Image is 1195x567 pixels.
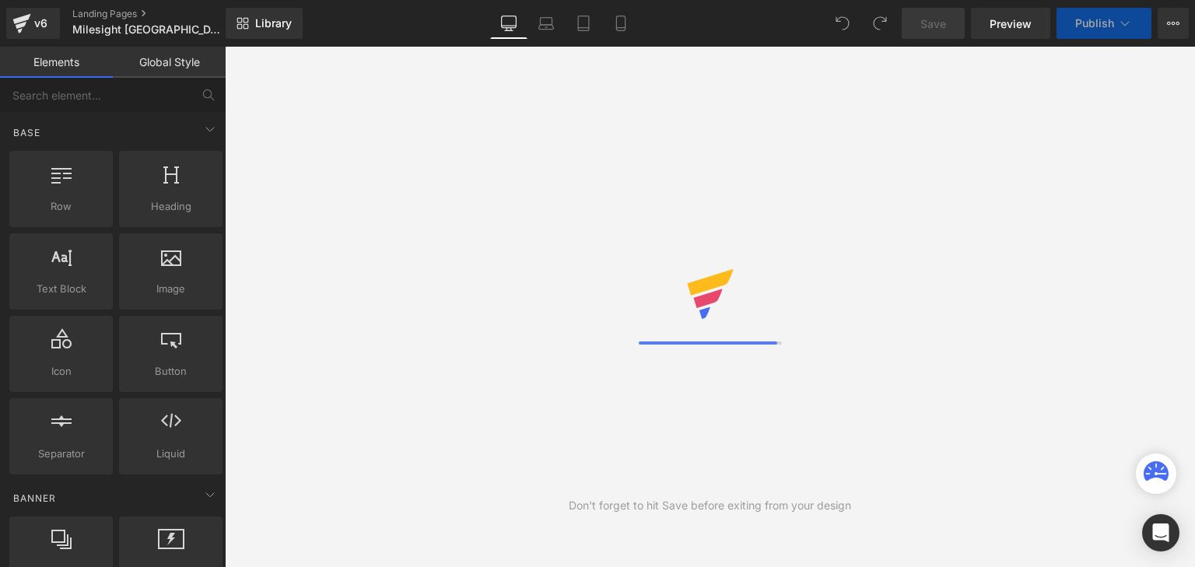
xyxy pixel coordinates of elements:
span: Library [255,16,292,30]
a: Laptop [527,8,565,39]
div: v6 [31,13,51,33]
span: Publish [1075,17,1114,30]
span: Icon [14,363,108,380]
a: Landing Pages [72,8,251,20]
span: Separator [14,446,108,462]
span: Base [12,125,42,140]
a: Global Style [113,47,226,78]
div: Open Intercom Messenger [1142,514,1179,551]
div: Don't forget to hit Save before exiting from your design [569,497,851,514]
a: Mobile [602,8,640,39]
span: Milesight [GEOGRAPHIC_DATA] | Authorized Partner by Riverplus [72,23,222,36]
a: Desktop [490,8,527,39]
button: Undo [827,8,858,39]
span: Button [124,363,218,380]
span: Banner [12,491,58,506]
a: New Library [226,8,303,39]
span: Text Block [14,281,108,297]
a: Preview [971,8,1050,39]
button: Publish [1057,8,1151,39]
button: More [1158,8,1189,39]
span: Preview [990,16,1032,32]
a: Tablet [565,8,602,39]
span: Heading [124,198,218,215]
button: Redo [864,8,895,39]
span: Liquid [124,446,218,462]
span: Row [14,198,108,215]
a: v6 [6,8,60,39]
span: Image [124,281,218,297]
span: Save [920,16,946,32]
